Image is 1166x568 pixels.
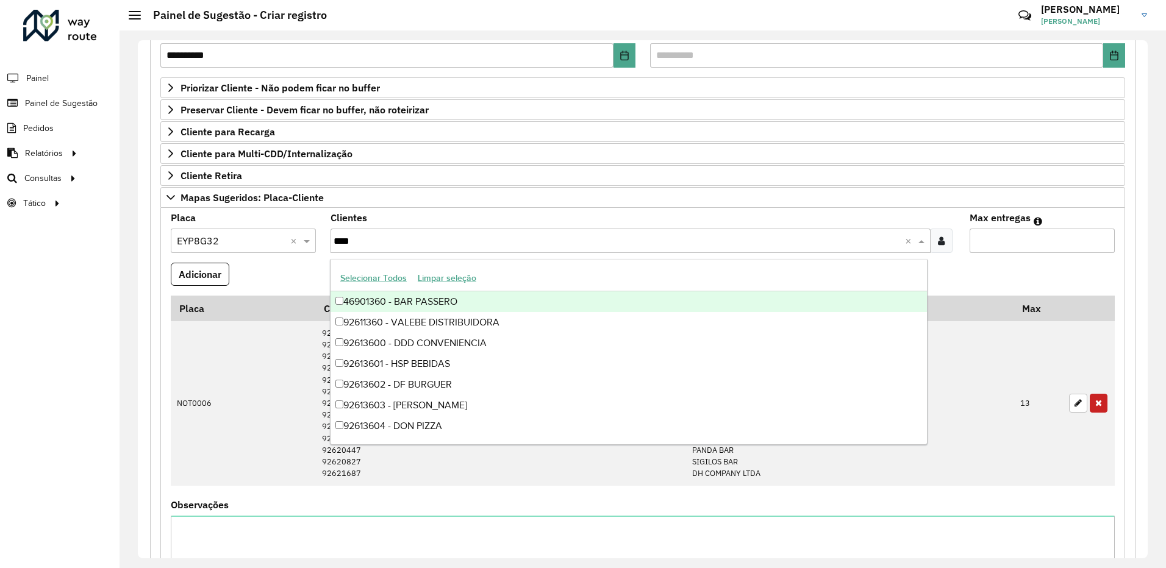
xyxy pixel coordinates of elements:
span: Mapas Sugeridos: Placa-Cliente [181,193,324,202]
label: Placa [171,210,196,225]
label: Max entregas [970,210,1031,225]
th: Max [1014,296,1063,321]
button: Limpar seleção [412,269,482,288]
a: Contato Rápido [1012,2,1038,29]
span: Consultas [24,172,62,185]
span: Cliente Retira [181,171,242,180]
th: Código Cliente [315,296,685,321]
span: Pedidos [23,122,54,135]
td: 92600322 92600580 92605018 92609877 92610104 92612298 92613426 92613995 92618577 92618904 9262044... [315,321,685,486]
label: Clientes [331,210,367,225]
span: Tático [23,197,46,210]
a: Cliente para Recarga [160,121,1125,142]
ng-dropdown-panel: Options list [330,259,928,445]
button: Adicionar [171,263,229,286]
span: Cliente para Recarga [181,127,275,137]
span: Clear all [905,233,915,248]
button: Choose Date [613,43,635,68]
h3: [PERSON_NAME] [1041,4,1132,15]
div: 92613600 - DDD CONVENIENCIA [331,333,927,353]
td: NOT0006 [171,321,315,486]
h2: Painel de Sugestão - Criar registro [141,9,327,22]
a: Cliente para Multi-CDD/Internalização [160,143,1125,164]
span: [PERSON_NAME] [1041,16,1132,27]
button: Choose Date [1103,43,1125,68]
em: Máximo de clientes que serão colocados na mesma rota com os clientes informados [1034,216,1042,226]
td: 13 [1014,321,1063,486]
span: Preservar Cliente - Devem ficar no buffer, não roteirizar [181,105,429,115]
span: Cliente para Multi-CDD/Internalização [181,149,352,158]
span: Relatórios [25,147,63,160]
a: Mapas Sugeridos: Placa-Cliente [160,187,1125,208]
span: Painel [26,72,49,85]
div: 92613605 - MERCADO E ACOUGUE MO [331,436,927,457]
div: 92613604 - DON PIZZA [331,416,927,436]
div: 92613603 - [PERSON_NAME] [331,395,927,416]
th: Placa [171,296,315,321]
div: 92613602 - DF BURGUER [331,374,927,395]
a: Preservar Cliente - Devem ficar no buffer, não roteirizar [160,99,1125,120]
span: Painel de Sugestão [25,97,98,110]
span: Priorizar Cliente - Não podem ficar no buffer [181,83,380,93]
div: 92611360 - VALEBE DISTRIBUIDORA [331,312,927,333]
div: 46901360 - BAR PASSERO [331,291,927,312]
label: Observações [171,497,229,512]
a: Priorizar Cliente - Não podem ficar no buffer [160,77,1125,98]
button: Selecionar Todos [335,269,412,288]
span: Clear all [290,233,301,248]
a: Cliente Retira [160,165,1125,186]
div: 92613601 - HSP BEBIDAS [331,353,927,374]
